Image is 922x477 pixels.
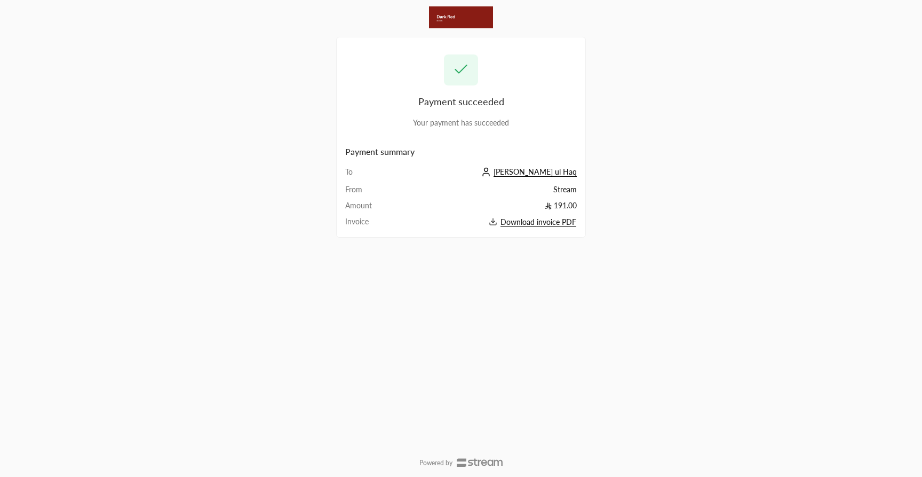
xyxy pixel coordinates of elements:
[429,6,493,28] img: Company Logo
[479,167,577,176] a: [PERSON_NAME] ul Haq
[395,216,577,229] button: Download invoice PDF
[500,217,576,227] span: Download invoice PDF
[395,184,577,200] td: Stream
[345,145,577,158] h2: Payment summary
[419,459,452,467] p: Powered by
[345,184,395,200] td: From
[345,94,577,109] div: Payment succeeded
[345,167,395,184] td: To
[345,200,395,216] td: Amount
[494,167,577,177] span: [PERSON_NAME] ul Haq
[345,216,395,229] td: Invoice
[395,200,577,216] td: 191.00
[345,118,577,128] div: Your payment has succeeded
